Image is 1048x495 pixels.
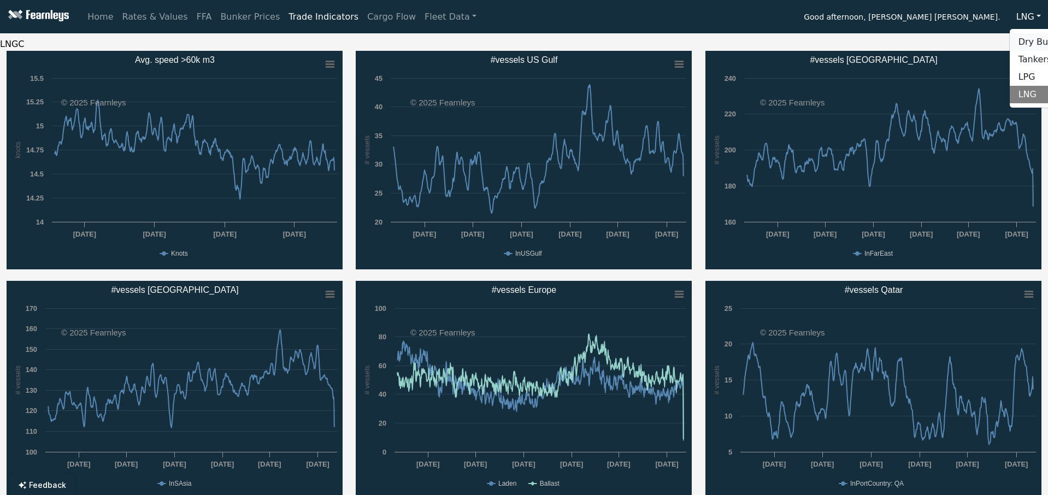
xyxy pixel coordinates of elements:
text: 20 [375,218,382,226]
text: #vessels Europe [492,285,556,294]
text: [DATE] [607,230,629,238]
text: Ballast [540,480,560,487]
text: 30 [375,160,382,168]
a: Fleet Data [420,6,481,28]
text: InPortCountry: QA [850,480,904,487]
text: InUSGulf [515,250,542,257]
text: # vessels [14,366,22,394]
a: Trade Indicators [284,6,363,28]
text: [DATE] [67,460,90,468]
text: 60 [379,362,386,370]
text: © 2025 Fearnleys [410,328,475,337]
text: [DATE] [258,460,281,468]
text: 160 [724,218,735,226]
text: 150 [26,345,37,353]
text: 40 [379,390,386,398]
text: Avg. speed >60k m3 [135,55,215,64]
text: 110 [26,427,37,435]
text: [DATE] [416,460,439,468]
text: 100 [26,448,37,456]
text: 220 [724,110,735,118]
text: [DATE] [513,460,535,468]
text: InSAsia [169,480,192,487]
text: #vessels Qatar [844,285,903,294]
text: 240 [724,74,735,82]
text: © 2025 Fearnleys [61,328,126,337]
text: © 2025 Fearnleys [410,98,475,107]
text: 130 [26,386,37,394]
text: 20 [379,419,386,427]
text: [DATE] [811,460,834,468]
a: Bunker Prices [216,6,284,28]
text: 14.75 [26,146,44,154]
text: [DATE] [510,230,533,238]
text: 0 [382,448,386,456]
text: #vessels [GEOGRAPHIC_DATA] [111,285,238,295]
text: # vessels [712,366,720,394]
text: 180 [724,182,735,190]
text: 40 [375,103,382,111]
text: [DATE] [655,230,678,238]
text: 20 [724,340,732,348]
text: 14 [36,218,44,226]
text: [DATE] [163,460,186,468]
text: 5 [728,448,732,456]
text: 80 [379,333,386,341]
text: 100 [375,304,386,313]
button: LNG [1009,7,1048,27]
a: Rates & Values [118,6,192,28]
text: # vessels [363,135,371,164]
text: Knots [171,250,188,257]
text: 140 [26,366,37,374]
text: [DATE] [814,230,837,238]
text: [DATE] [859,460,882,468]
text: [DATE] [1005,230,1028,238]
text: [DATE] [461,230,484,238]
text: 35 [375,132,382,140]
text: [DATE] [862,230,885,238]
text: © 2025 Fearnleys [760,98,825,107]
span: Good afternoon, [PERSON_NAME] [PERSON_NAME]. [804,9,1000,27]
text: [DATE] [766,230,789,238]
text: [DATE] [464,460,487,468]
text: [DATE] [115,460,138,468]
text: © 2025 Fearnleys [61,98,126,107]
text: 15.25 [26,98,44,106]
text: 25 [375,189,382,197]
text: # vessels [712,135,720,164]
text: 15.5 [30,74,44,82]
text: Laden [498,480,516,487]
a: Cargo Flow [363,6,420,28]
text: [DATE] [957,230,980,238]
text: [DATE] [558,230,581,238]
text: [DATE] [560,460,583,468]
text: 14.5 [30,170,44,178]
text: InFarEast [864,250,893,257]
text: 25 [724,304,732,313]
text: [DATE] [910,230,933,238]
text: #vessels [GEOGRAPHIC_DATA] [810,55,937,65]
text: [DATE] [656,460,679,468]
text: knots [14,142,22,158]
text: [DATE] [214,230,237,238]
svg: Avg. speed >60k m3 [7,51,343,269]
text: [DATE] [1005,460,1028,468]
text: [DATE] [143,230,166,238]
text: 15 [724,376,732,384]
text: [DATE] [73,230,96,238]
text: # vessels [363,366,371,394]
text: [DATE] [956,460,979,468]
text: [DATE] [306,460,329,468]
text: 120 [26,406,37,415]
a: Home [83,6,117,28]
text: © 2025 Fearnleys [760,328,825,337]
text: [DATE] [762,460,785,468]
text: 10 [724,412,732,420]
text: 45 [375,74,382,82]
text: 160 [26,325,37,333]
text: [DATE] [908,460,931,468]
text: 15 [36,122,44,130]
a: FFA [192,6,216,28]
text: 200 [724,146,735,154]
text: [DATE] [211,460,234,468]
